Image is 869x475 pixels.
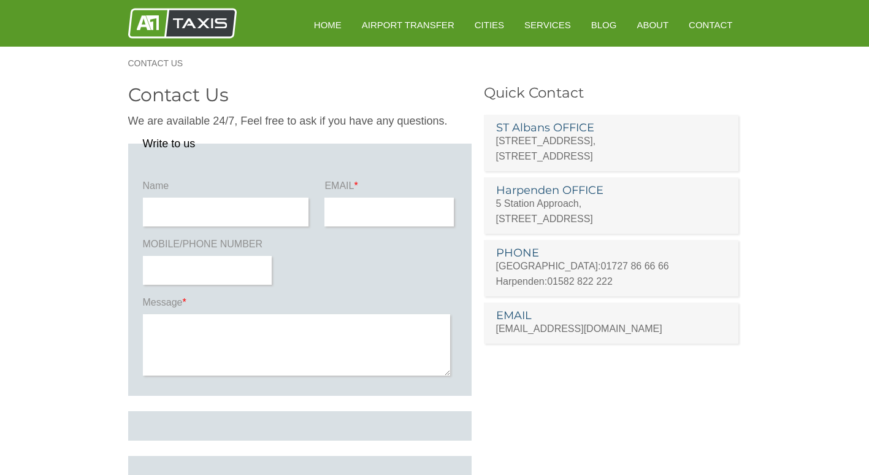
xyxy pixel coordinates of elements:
label: Message [143,296,457,314]
a: Cities [466,10,513,40]
p: [GEOGRAPHIC_DATA]: [496,258,727,274]
h3: PHONE [496,247,727,258]
a: Services [516,10,580,40]
p: We are available 24/7, Feel free to ask if you have any questions. [128,114,472,129]
a: Contact [680,10,741,40]
a: Airport Transfer [353,10,463,40]
legend: Write to us [143,138,196,149]
a: 01727 86 66 66 [601,261,669,271]
p: [STREET_ADDRESS], [STREET_ADDRESS] [496,133,727,164]
a: Blog [583,10,626,40]
h2: Contact Us [128,86,472,104]
label: Name [143,179,312,198]
a: About [628,10,677,40]
a: HOME [305,10,350,40]
a: Contact Us [128,59,196,68]
img: A1 Taxis [128,8,237,39]
h3: Quick Contact [484,86,741,100]
h3: EMAIL [496,310,727,321]
label: MOBILE/PHONE NUMBER [143,237,275,256]
h3: ST Albans OFFICE [496,122,727,133]
h3: Harpenden OFFICE [496,185,727,196]
p: Harpenden: [496,274,727,289]
p: 5 Station Approach, [STREET_ADDRESS] [496,196,727,226]
label: EMAIL [324,179,456,198]
a: [EMAIL_ADDRESS][DOMAIN_NAME] [496,323,662,334]
a: 01582 822 222 [547,276,613,287]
